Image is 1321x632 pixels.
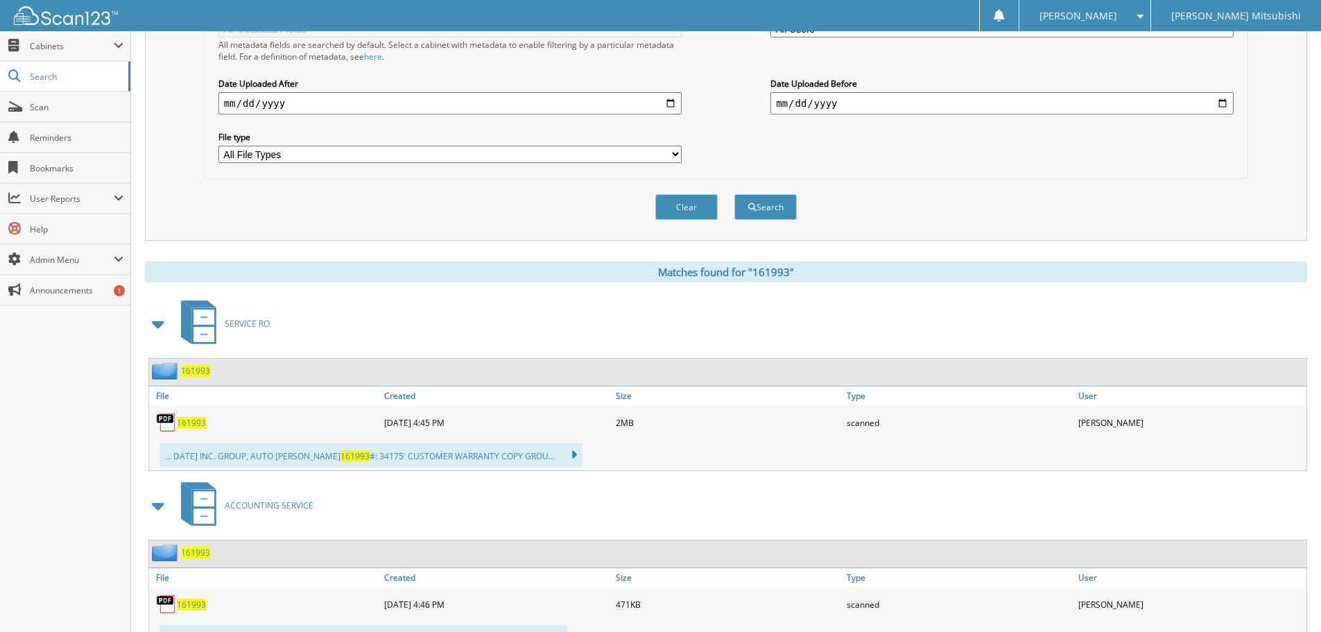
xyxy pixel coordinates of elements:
[218,131,682,143] label: File type
[173,478,313,533] a: ACCOUNTING SERVICE
[381,568,612,587] a: Created
[152,362,181,379] img: folder2.png
[30,193,114,205] span: User Reports
[843,409,1075,436] div: scanned
[218,39,682,62] div: All metadata fields are searched by default. Select a cabinet with metadata to enable filtering b...
[30,71,121,83] span: Search
[177,599,206,610] a: 161993
[381,409,612,436] div: [DATE] 4:45 PM
[218,78,682,89] label: Date Uploaded After
[1039,12,1117,20] span: [PERSON_NAME]
[14,6,118,25] img: scan123-logo-white.svg
[843,386,1075,405] a: Type
[364,51,382,62] a: here
[1075,568,1306,587] a: User
[181,365,210,377] a: 161993
[149,568,381,587] a: File
[30,101,123,113] span: Scan
[612,386,844,405] a: Size
[30,284,123,296] span: Announcements
[30,40,114,52] span: Cabinets
[225,318,270,330] span: SERVICE RO
[156,594,177,615] img: PDF.png
[770,78,1234,89] label: Date Uploaded Before
[181,547,210,558] a: 161993
[218,92,682,114] input: start
[843,568,1075,587] a: Type
[225,499,313,511] span: ACCOUNTING SERVICE
[381,386,612,405] a: Created
[340,450,370,462] span: 161993
[612,409,844,436] div: 2MB
[177,417,206,429] a: 161993
[381,590,612,618] div: [DATE] 4:46 PM
[30,223,123,235] span: Help
[149,386,381,405] a: File
[612,590,844,618] div: 471KB
[655,194,718,220] button: Clear
[1171,12,1301,20] span: [PERSON_NAME] Mitsubishi
[152,544,181,561] img: folder2.png
[1075,409,1306,436] div: [PERSON_NAME]
[30,132,123,144] span: Reminders
[1075,386,1306,405] a: User
[734,194,797,220] button: Search
[770,92,1234,114] input: end
[30,254,114,266] span: Admin Menu
[156,412,177,433] img: PDF.png
[159,443,582,467] div: ... DATE] INC. GROUP, AUTO [PERSON_NAME] #: 34175' CUSTOMER WARRANTY COPY GROU...
[1075,590,1306,618] div: [PERSON_NAME]
[173,296,270,351] a: SERVICE RO
[612,568,844,587] a: Size
[145,262,1307,282] div: Matches found for "161993"
[114,285,125,296] div: 1
[843,590,1075,618] div: scanned
[30,162,123,174] span: Bookmarks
